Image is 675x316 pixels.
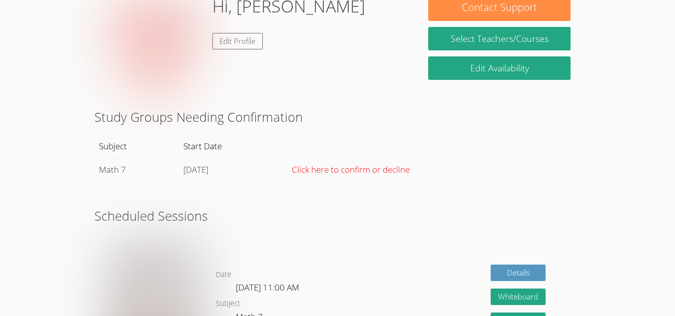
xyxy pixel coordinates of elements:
dt: Subject [216,298,240,310]
a: Edit Profile [212,33,263,49]
a: Click here to confirm or decline [292,164,410,175]
td: [DATE] [179,158,288,181]
button: Whiteboard [491,289,546,305]
h2: Study Groups Needing Confirmation [94,107,581,126]
a: Select Teachers/Courses [428,27,571,50]
th: Start Date [179,135,288,158]
td: Math 7 [94,158,179,181]
th: Subject [94,135,179,158]
a: Details [491,265,546,281]
a: Edit Availability [428,56,571,80]
dt: Date [216,269,231,281]
span: [DATE] 11:00 AM [236,282,299,293]
h2: Scheduled Sessions [94,206,581,225]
